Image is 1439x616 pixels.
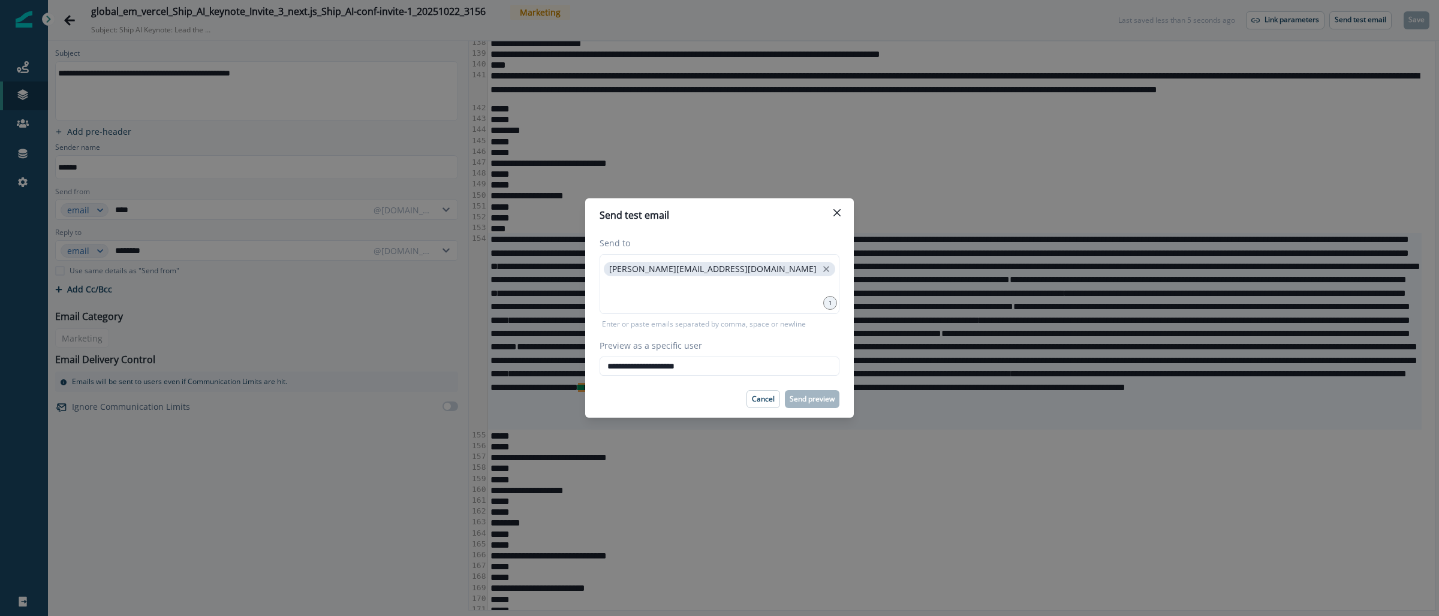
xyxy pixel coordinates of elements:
p: Cancel [752,395,775,403]
p: [PERSON_NAME][EMAIL_ADDRESS][DOMAIN_NAME] [609,264,817,274]
label: Send to [600,237,832,249]
button: close [820,263,832,275]
button: Send preview [785,390,839,408]
p: Send test email [600,208,669,222]
label: Preview as a specific user [600,339,832,352]
p: Send preview [790,395,835,403]
button: Cancel [746,390,780,408]
button: Close [827,203,847,222]
div: 1 [823,296,837,310]
p: Enter or paste emails separated by comma, space or newline [600,319,808,330]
